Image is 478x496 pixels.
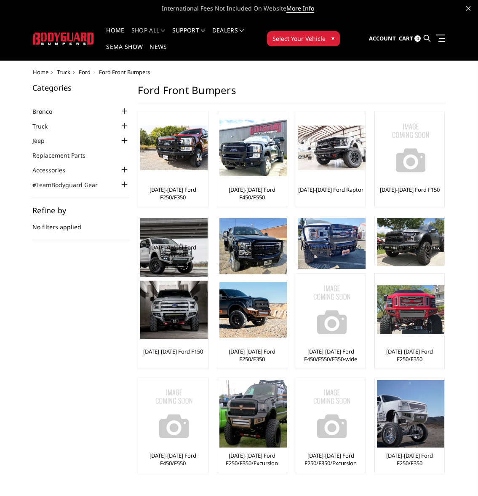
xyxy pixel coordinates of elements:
[286,4,314,13] a: More Info
[140,244,206,259] a: [DATE]-[DATE] Ford F250/F350
[377,114,444,182] img: No Image
[140,380,206,448] a: No Image
[99,68,150,76] span: Ford Front Bumpers
[131,27,166,44] a: shop all
[414,35,421,42] span: 0
[172,27,206,44] a: Support
[298,452,363,467] a: [DATE]-[DATE] Ford F250/F350/Excursion
[219,244,285,259] a: [DATE]-[DATE] Ford F450/F550
[33,68,48,76] a: Home
[377,114,442,182] a: No Image
[267,31,340,46] button: Select Your Vehicle
[298,276,363,343] a: No Image
[399,35,413,42] span: Cart
[377,452,442,467] a: [DATE]-[DATE] Ford F250/F350
[32,206,129,240] div: No filters applied
[298,186,363,193] a: [DATE]-[DATE] Ford Raptor
[331,34,334,43] span: ▾
[57,68,70,76] a: Truck
[32,122,58,131] a: Truck
[138,84,446,103] h1: Ford Front Bumpers
[32,84,129,91] h5: Categories
[377,348,442,363] a: [DATE]-[DATE] Ford F250/F350
[140,186,206,201] a: [DATE]-[DATE] Ford F250/F350
[140,380,208,448] img: No Image
[298,348,363,363] a: [DATE]-[DATE] Ford F450/F550/F350-wide
[301,244,361,251] a: [DATE]-[DATE] Ford F150
[32,151,96,160] a: Replacement Parts
[106,27,124,44] a: Home
[212,27,244,44] a: Dealers
[369,27,396,50] a: Account
[298,380,363,448] a: No Image
[79,68,91,76] a: Ford
[150,44,167,60] a: News
[377,244,442,251] a: [DATE]-[DATE] Ford Raptor
[32,136,55,145] a: Jeep
[298,276,366,343] img: No Image
[380,186,440,193] a: [DATE]-[DATE] Ford F150
[140,452,206,467] a: [DATE]-[DATE] Ford F450/F550
[298,380,366,448] img: No Image
[106,44,143,60] a: SEMA Show
[272,34,326,43] span: Select Your Vehicle
[219,348,285,363] a: [DATE]-[DATE] Ford F250/F350
[32,180,108,189] a: #TeamBodyguard Gear
[369,35,396,42] span: Account
[32,107,63,116] a: Bronco
[32,166,76,174] a: Accessories
[219,452,285,467] a: [DATE]-[DATE] Ford F250/F350/Excursion
[219,186,285,201] a: [DATE]-[DATE] Ford F450/F550
[32,206,129,214] h5: Refine by
[143,348,203,355] a: [DATE]-[DATE] Ford F150
[399,27,421,50] a: Cart 0
[33,32,95,45] img: BODYGUARD BUMPERS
